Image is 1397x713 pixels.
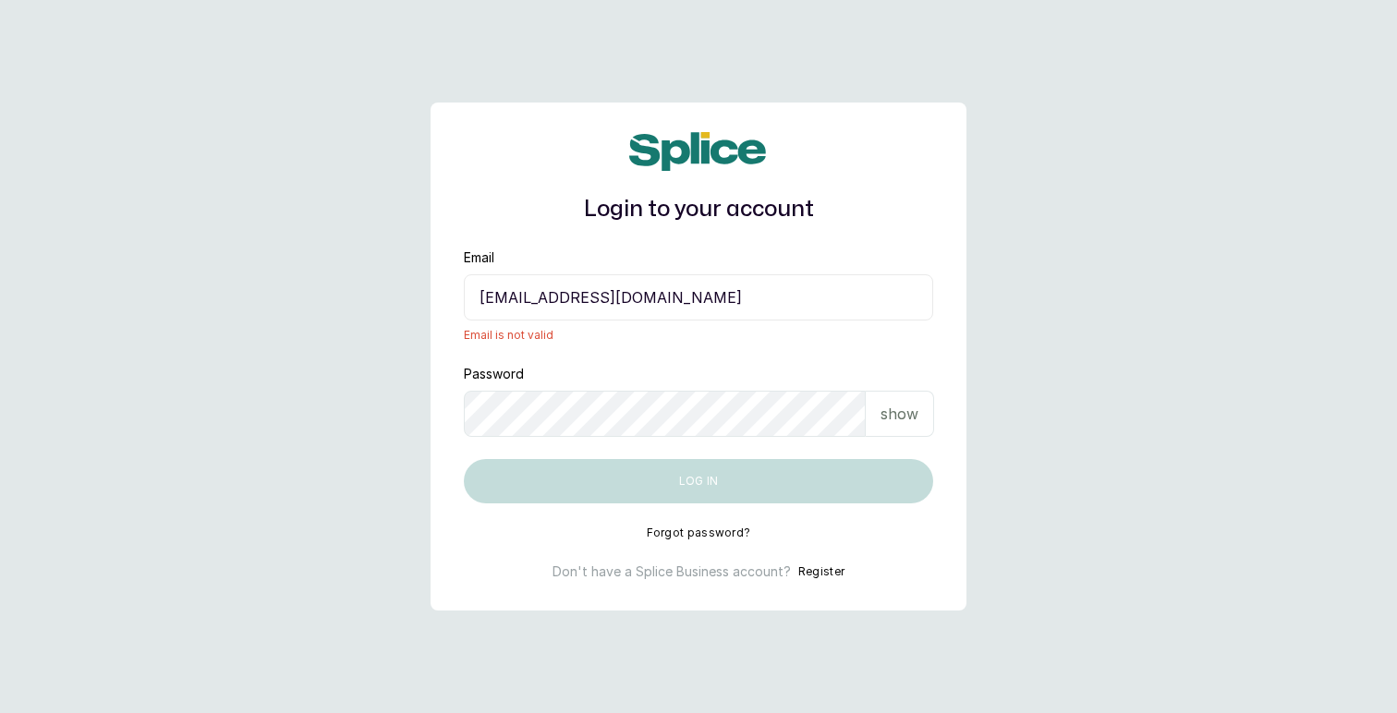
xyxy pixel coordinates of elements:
label: Email [464,248,494,267]
label: Password [464,365,524,383]
input: email@acme.com [464,274,933,320]
span: Email is not valid [464,328,933,343]
p: Don't have a Splice Business account? [553,562,791,581]
p: show [881,403,918,425]
button: Log in [464,459,933,503]
button: Register [798,562,844,581]
h1: Login to your account [464,193,933,226]
button: Forgot password? [647,526,751,540]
